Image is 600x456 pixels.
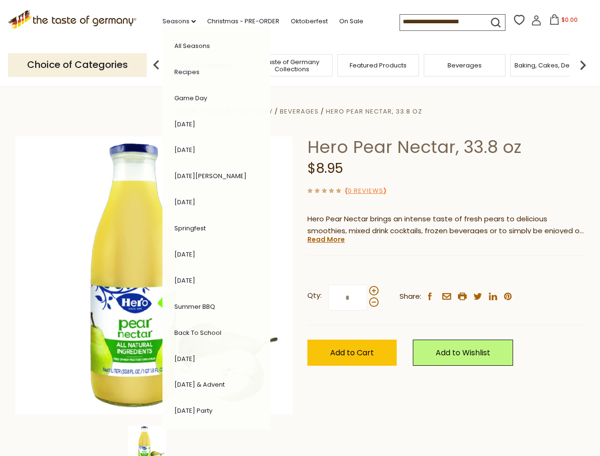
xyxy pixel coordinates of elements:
a: [DATE] [174,198,195,207]
a: Add to Wishlist [413,340,513,366]
span: $8.95 [307,159,343,178]
span: Share: [400,291,421,303]
a: Recipes [174,67,200,76]
a: Springfest [174,224,206,233]
button: Add to Cart [307,340,397,366]
a: Featured Products [350,62,407,69]
a: Summer BBQ [174,302,215,311]
h1: Hero Pear Nectar, 33.8 oz [307,136,585,158]
img: previous arrow [147,56,166,75]
p: Hero Pear Nectar brings an intense taste of fresh pears to delicious smoothies, mixed drink cockt... [307,213,585,237]
span: $0.00 [562,16,578,24]
a: [DATE] Party [174,406,212,415]
img: next arrow [573,56,592,75]
a: [DATE] [174,276,195,285]
button: $0.00 [543,14,584,28]
a: 0 Reviews [348,186,383,196]
a: Game Day [174,94,207,103]
a: [DATE] [174,145,195,154]
a: [DATE] & Advent [174,380,225,389]
a: [DATE] [174,120,195,129]
a: Baking, Cakes, Desserts [514,62,588,69]
a: Read More [307,235,345,244]
a: [DATE][PERSON_NAME] [174,171,247,180]
a: Christmas - PRE-ORDER [207,16,279,27]
a: Beverages [448,62,482,69]
a: Taste of Germany Collections [254,58,330,73]
span: ( ) [345,186,386,195]
a: On Sale [339,16,363,27]
a: [DATE] [174,250,195,259]
a: Back to School [174,328,221,337]
a: All Seasons [174,41,210,50]
a: Seasons [162,16,196,27]
a: [DATE] [174,354,195,363]
a: Hero Pear Nectar, 33.8 oz [326,107,422,116]
input: Qty: [328,285,367,311]
p: Choice of Categories [8,53,147,76]
img: Hero Pear Nectar, 33.8 oz [15,136,293,414]
a: Oktoberfest [291,16,328,27]
span: Add to Cart [330,347,374,358]
a: Beverages [280,107,319,116]
strong: Qty: [307,290,322,302]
